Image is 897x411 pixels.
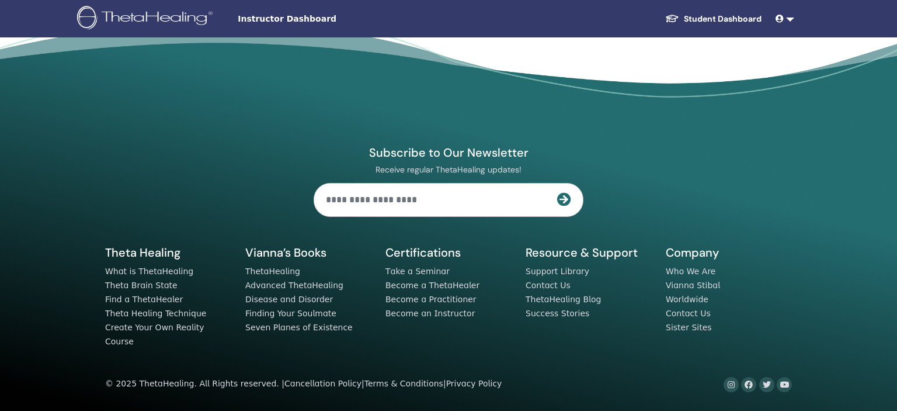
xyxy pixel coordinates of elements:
h5: Theta Healing [105,245,231,260]
a: Sister Sites [666,323,712,332]
span: Instructor Dashboard [238,13,413,25]
a: What is ThetaHealing [105,267,193,276]
a: Find a ThetaHealer [105,295,183,304]
a: Theta Brain State [105,281,178,290]
p: Receive regular ThetaHealing updates! [314,164,583,175]
a: ThetaHealing Blog [526,295,601,304]
h5: Vianna’s Books [245,245,371,260]
a: Vianna Stibal [666,281,720,290]
a: Student Dashboard [656,8,771,30]
a: Contact Us [666,309,711,318]
a: Become a ThetaHealer [385,281,479,290]
img: graduation-cap-white.svg [665,13,679,23]
h5: Company [666,245,792,260]
a: Become an Instructor [385,309,475,318]
h4: Subscribe to Our Newsletter [314,145,583,160]
a: ThetaHealing [245,267,300,276]
a: Contact Us [526,281,571,290]
a: Terms & Conditions [364,379,443,388]
a: Support Library [526,267,589,276]
a: Create Your Own Reality Course [105,323,204,346]
a: Theta Healing Technique [105,309,206,318]
a: Take a Seminar [385,267,450,276]
a: Success Stories [526,309,589,318]
h5: Resource & Support [526,245,652,260]
a: Disease and Disorder [245,295,333,304]
a: Advanced ThetaHealing [245,281,343,290]
a: Worldwide [666,295,708,304]
a: Finding Your Soulmate [245,309,336,318]
a: Who We Are [666,267,715,276]
a: Privacy Policy [446,379,502,388]
a: Seven Planes of Existence [245,323,353,332]
div: © 2025 ThetaHealing. All Rights reserved. | | | [105,377,502,391]
h5: Certifications [385,245,512,260]
a: Become a Practitioner [385,295,477,304]
a: Cancellation Policy [284,379,361,388]
img: logo.png [77,6,217,32]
